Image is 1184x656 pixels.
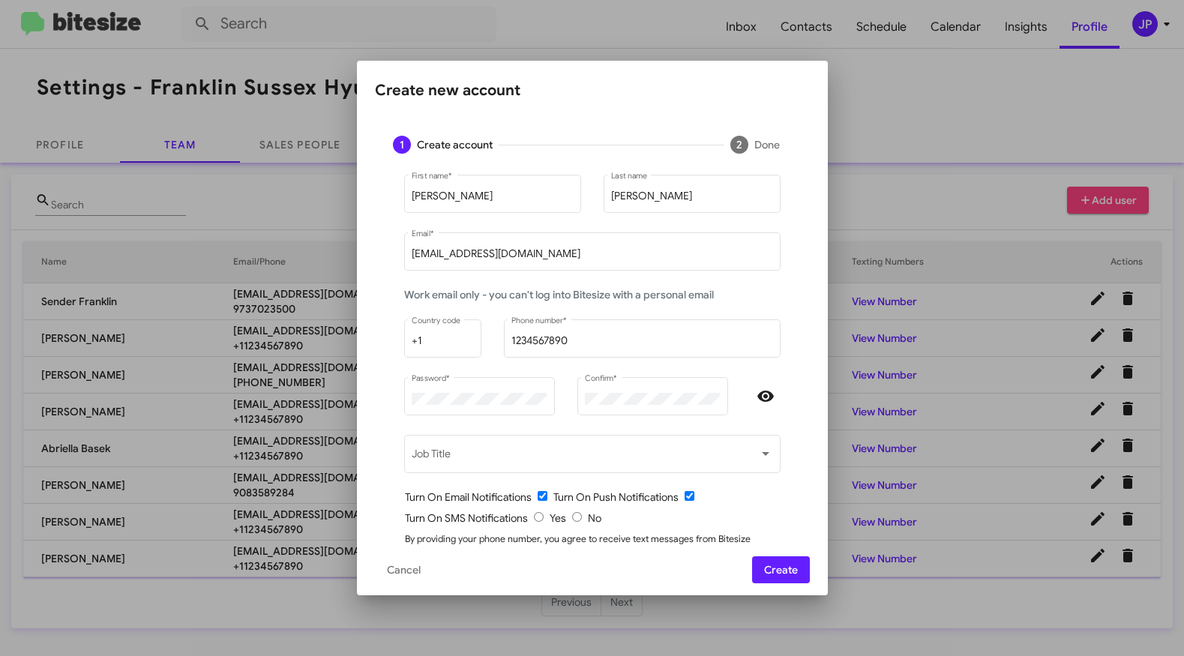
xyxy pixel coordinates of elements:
[405,532,792,592] div: By providing your phone number, you agree to receive text messages from Bitesize with notificatio...
[375,556,433,583] button: Cancel
[764,556,798,583] span: Create
[375,79,810,103] div: Create new account
[404,288,714,301] span: Work email only - you can't log into Bitesize with a personal email
[611,190,772,202] input: Example: Wick
[387,556,421,583] span: Cancel
[412,190,573,202] input: Example: John
[550,511,566,525] span: Yes
[588,511,601,525] span: No
[412,248,772,260] input: example@mail.com
[751,382,781,412] button: Hide password
[553,490,679,504] span: Turn On Push Notifications
[752,556,810,583] button: Create
[511,335,772,347] input: 23456789
[405,511,528,525] span: Turn On SMS Notifications
[405,490,532,504] span: Turn On Email Notifications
